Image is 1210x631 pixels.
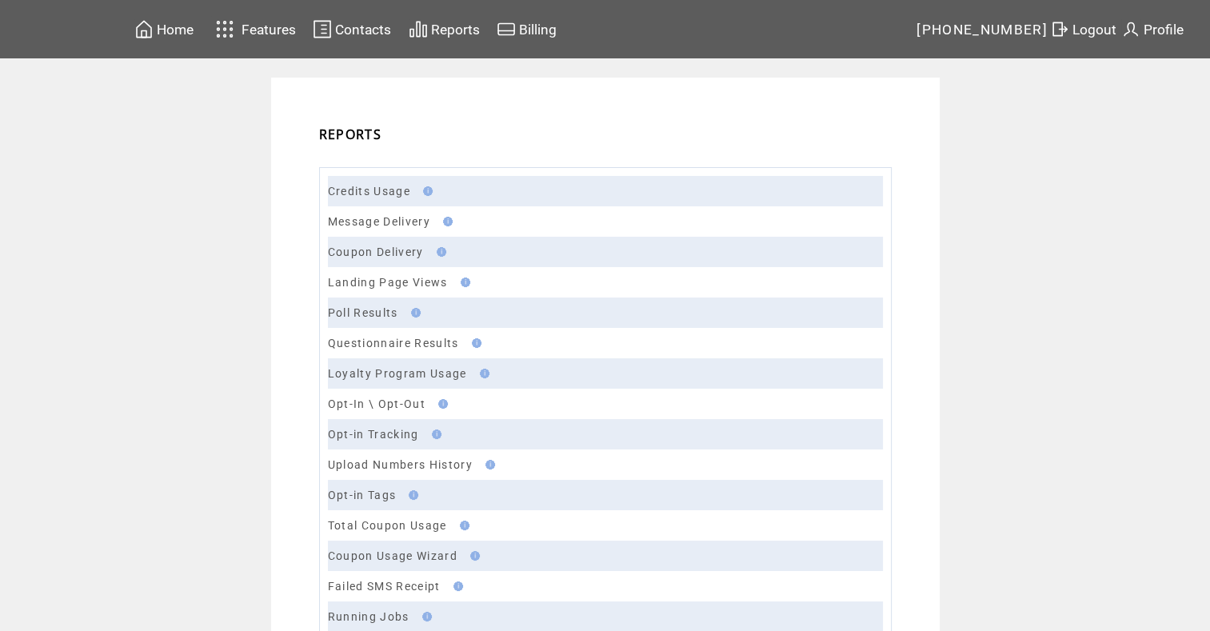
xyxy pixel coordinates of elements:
[328,185,410,198] a: Credits Usage
[456,278,470,287] img: help.gif
[449,581,463,591] img: help.gif
[406,308,421,317] img: help.gif
[132,17,196,42] a: Home
[335,22,391,38] span: Contacts
[328,397,425,410] a: Opt-In \ Opt-Out
[1048,17,1119,42] a: Logout
[1121,19,1140,39] img: profile.svg
[418,186,433,196] img: help.gif
[209,14,299,45] a: Features
[328,367,467,380] a: Loyalty Program Usage
[328,306,398,319] a: Poll Results
[409,19,428,39] img: chart.svg
[404,490,418,500] img: help.gif
[157,22,194,38] span: Home
[328,610,409,623] a: Running Jobs
[431,22,480,38] span: Reports
[467,338,481,348] img: help.gif
[313,19,332,39] img: contacts.svg
[432,247,446,257] img: help.gif
[328,549,457,562] a: Coupon Usage Wizard
[328,458,473,471] a: Upload Numbers History
[433,399,448,409] img: help.gif
[211,16,239,42] img: features.svg
[319,126,381,143] span: REPORTS
[310,17,393,42] a: Contacts
[328,519,447,532] a: Total Coupon Usage
[1119,17,1186,42] a: Profile
[475,369,489,378] img: help.gif
[427,429,441,439] img: help.gif
[1050,19,1069,39] img: exit.svg
[406,17,482,42] a: Reports
[328,489,397,501] a: Opt-in Tags
[481,460,495,469] img: help.gif
[916,22,1048,38] span: [PHONE_NUMBER]
[494,17,559,42] a: Billing
[134,19,154,39] img: home.svg
[465,551,480,561] img: help.gif
[328,215,430,228] a: Message Delivery
[328,428,419,441] a: Opt-in Tracking
[1072,22,1116,38] span: Logout
[497,19,516,39] img: creidtcard.svg
[455,521,469,530] img: help.gif
[519,22,557,38] span: Billing
[438,217,453,226] img: help.gif
[328,276,448,289] a: Landing Page Views
[1144,22,1184,38] span: Profile
[328,246,424,258] a: Coupon Delivery
[328,580,441,593] a: Failed SMS Receipt
[328,337,459,349] a: Questionnaire Results
[242,22,296,38] span: Features
[417,612,432,621] img: help.gif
